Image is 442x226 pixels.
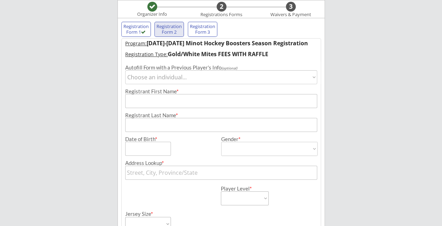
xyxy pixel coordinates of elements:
div: Registration Form 2 [156,24,182,35]
div: Organizer Info [133,12,172,17]
div: Address Lookup [125,160,318,166]
div: Registration Form 3 [190,24,216,35]
div: Gender [221,137,318,142]
div: Autofill Form with a Previous Player's Info [125,65,318,70]
input: Street, City, Province/State [125,166,318,180]
div: Waivers & Payment [267,12,315,18]
div: Jersey Size [125,211,161,217]
strong: [DATE]-[DATE] Minot Hockey Boosters Season Registration [147,39,308,47]
div: Registrant Last Name [125,113,318,118]
em: (optional) [222,66,237,70]
div: Player Level [221,186,269,191]
div: Registrant First Name [125,89,318,94]
div: 3 [286,3,296,11]
strong: Gold/White Mites FEES WITH RAFFLE [168,50,268,58]
div: 2 [217,3,226,11]
div: Registration Form 1 [123,24,149,35]
u: Program: [125,40,147,47]
div: Registrations Forms [197,12,246,18]
div: Date of Birth [125,137,161,142]
u: Registration Type: [125,51,168,58]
